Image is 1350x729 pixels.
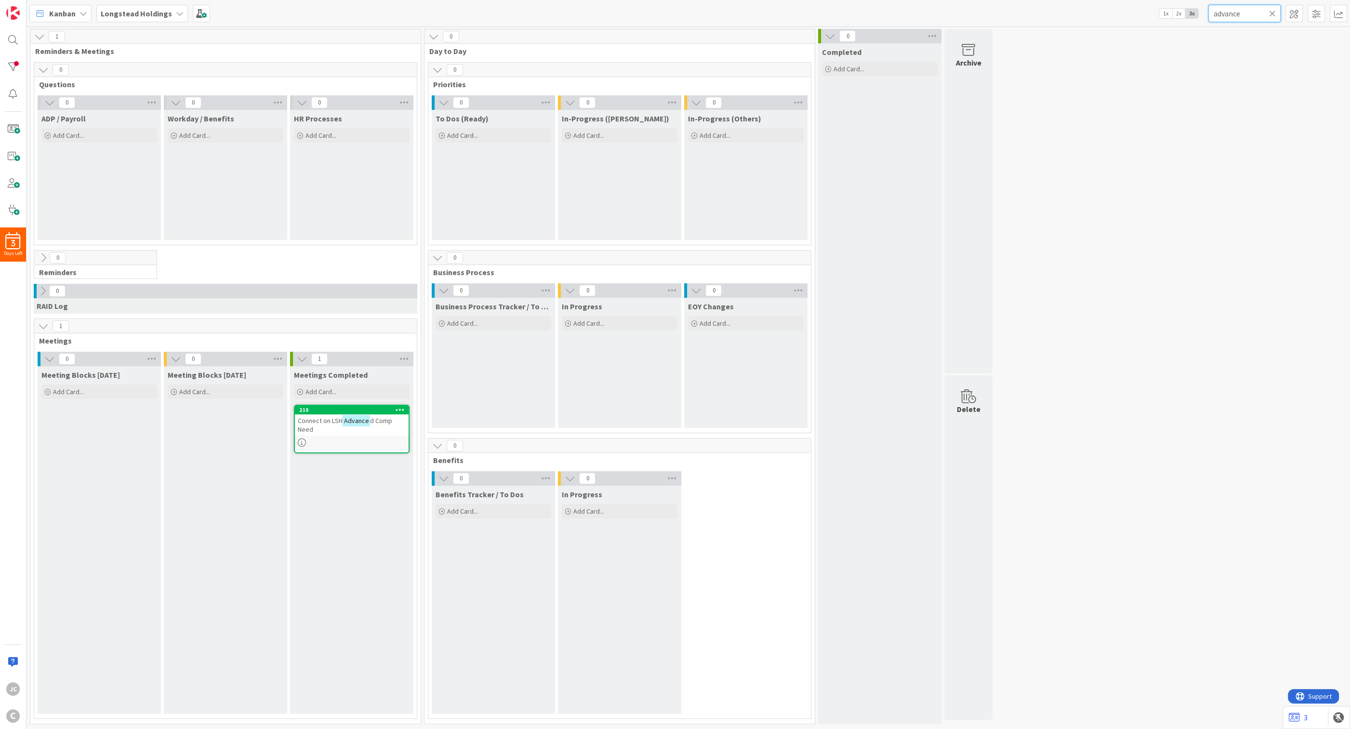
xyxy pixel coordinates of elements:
span: 0 [447,64,463,76]
span: In-Progress (Jerry) [562,114,669,123]
span: Completed [822,47,861,57]
span: 0 [447,440,463,451]
a: 3 [1289,712,1308,723]
span: EOY Changes [688,302,734,311]
span: Add Card... [447,507,478,516]
span: 1 [49,31,65,42]
span: Reminders & Meetings [35,46,409,56]
div: 210 [299,407,409,413]
span: Add Card... [179,387,210,396]
span: 0 [453,97,469,108]
span: Day to Day [429,46,803,56]
span: 0 [185,97,201,108]
span: 0 [59,353,75,365]
span: Add Card... [700,131,730,140]
span: 3x [1185,9,1198,18]
span: 0 [453,473,469,484]
span: Reminders [39,267,145,277]
span: Meetings Completed [294,370,368,380]
input: Quick Filter... [1208,5,1281,22]
span: Business Process Tracker / To Dos [436,302,551,311]
span: ADP / Payroll [41,114,86,123]
div: C [6,709,20,723]
span: 0 [579,285,596,296]
span: 2x [1172,9,1185,18]
span: Meeting Blocks Tomorrow [168,370,246,380]
img: Visit kanbanzone.com [6,6,20,20]
span: Support [20,1,44,13]
span: Questions [39,80,405,89]
span: Meetings [39,336,405,345]
div: Archive [956,57,981,68]
div: 210Connect on LSHAdvanced Comp Need [295,406,409,436]
span: Meeting Blocks Today [41,370,120,380]
span: Add Card... [305,387,336,396]
span: 0 [185,353,201,365]
div: Delete [957,403,980,415]
span: Benefits Tracker / To Dos [436,490,524,499]
span: Add Card... [573,319,604,328]
span: 0 [839,30,856,42]
span: 0 [579,473,596,484]
span: Business Process [433,267,799,277]
span: 0 [49,285,66,297]
span: 0 [705,97,722,108]
span: In Progress [562,490,602,499]
span: Add Card... [305,131,336,140]
mark: Advance [343,415,370,426]
span: Add Card... [573,507,604,516]
span: Add Card... [447,319,478,328]
div: JC [6,682,20,696]
span: 0 [447,252,463,264]
span: Add Card... [53,131,84,140]
span: Kanban [49,8,76,19]
span: In-Progress (Others) [688,114,761,123]
span: Add Card... [447,131,478,140]
span: 0 [443,31,459,42]
span: RAID Log [37,301,68,311]
span: To Dos (Ready) [436,114,489,123]
div: 210 [295,406,409,414]
span: Add Card... [179,131,210,140]
span: HR Processes [294,114,342,123]
span: 0 [453,285,469,296]
span: 3 [11,240,15,247]
span: Connect on LSH [298,416,343,425]
span: 0 [311,97,328,108]
span: 0 [50,252,66,264]
span: Benefits [433,455,799,465]
span: 1x [1159,9,1172,18]
span: d Comp Need [298,416,392,434]
span: Workday / Benefits [168,114,234,123]
b: Longstead Holdings [101,9,172,18]
span: In Progress [562,302,602,311]
span: Add Card... [700,319,730,328]
span: 0 [59,97,75,108]
span: 0 [705,285,722,296]
span: 0 [579,97,596,108]
span: Add Card... [573,131,604,140]
span: 0 [53,64,69,76]
span: 1 [311,353,328,365]
span: Add Card... [53,387,84,396]
span: Add Card... [834,65,864,73]
span: Priorities [433,80,799,89]
span: 1 [53,320,69,332]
